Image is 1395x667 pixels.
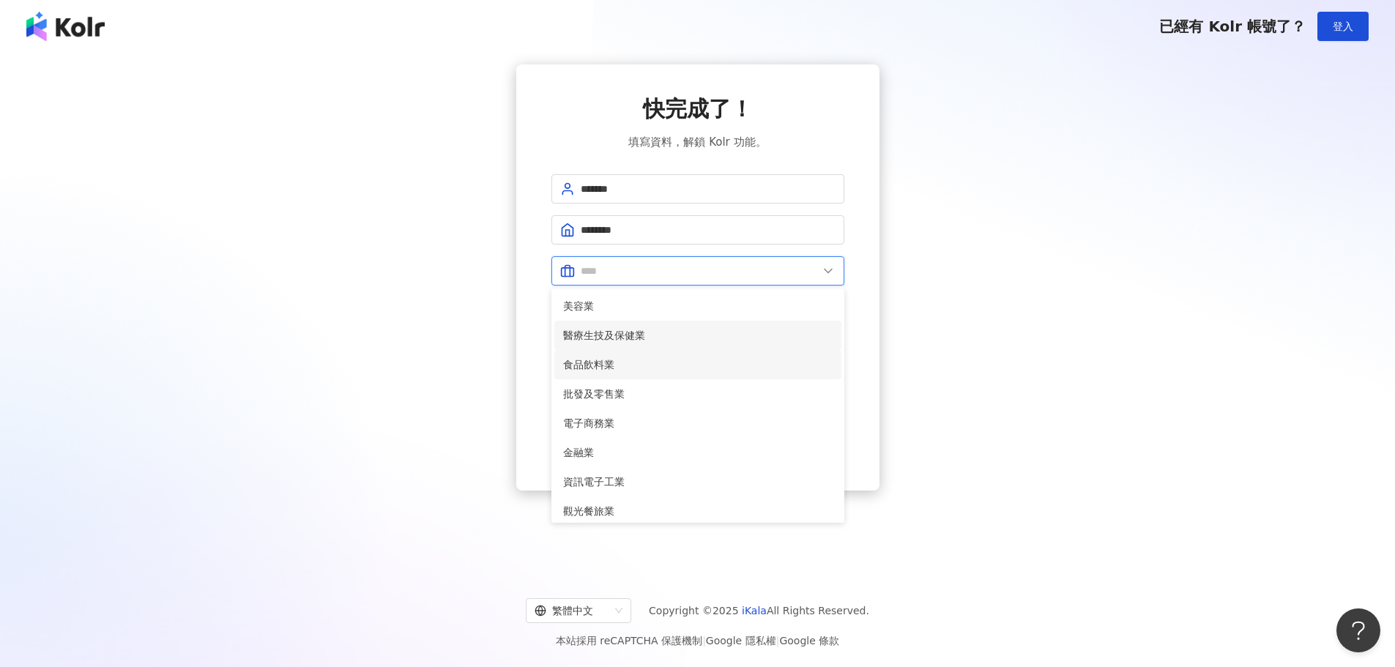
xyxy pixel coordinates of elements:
[563,357,833,373] span: 食品飲料業
[1317,12,1369,41] button: 登入
[702,635,706,646] span: |
[742,605,767,616] a: iKala
[1336,608,1380,652] iframe: Help Scout Beacon - Open
[649,602,869,619] span: Copyright © 2025 All Rights Reserved.
[776,635,780,646] span: |
[26,12,105,41] img: logo
[706,635,776,646] a: Google 隱私權
[535,599,609,622] div: 繁體中文
[779,635,839,646] a: Google 條款
[1159,18,1306,35] span: 已經有 Kolr 帳號了？
[563,386,833,402] span: 批發及零售業
[643,94,753,124] span: 快完成了！
[563,474,833,490] span: 資訊電子工業
[563,327,833,343] span: 醫療生技及保健業
[563,444,833,461] span: 金融業
[563,298,833,314] span: 美容業
[628,133,766,151] span: 填寫資料，解鎖 Kolr 功能。
[563,415,833,431] span: 電子商務業
[556,632,839,649] span: 本站採用 reCAPTCHA 保護機制
[563,503,833,519] span: 觀光餐旅業
[1333,21,1353,32] span: 登入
